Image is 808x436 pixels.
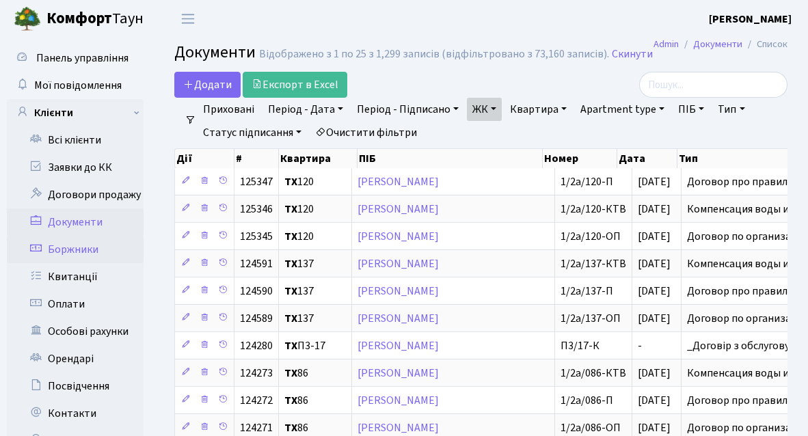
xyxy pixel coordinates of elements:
span: 124280 [240,338,273,353]
span: [DATE] [638,420,671,435]
b: ТХ [284,284,297,299]
span: [DATE] [638,174,671,189]
span: 125347 [240,174,273,189]
a: [PERSON_NAME] [358,366,439,381]
span: 137 [284,286,346,297]
a: Квартира [504,98,572,121]
span: 124272 [240,393,273,408]
span: 124271 [240,420,273,435]
a: Період - Дата [262,98,349,121]
a: [PERSON_NAME] [709,11,792,27]
span: 125346 [240,202,273,217]
a: [PERSON_NAME] [358,256,439,271]
b: ТХ [284,202,297,217]
a: Клієнти [7,99,144,126]
a: Квитанції [7,263,144,290]
a: Admin [654,37,679,51]
span: 1/2а/086-ОП [561,420,621,435]
span: [DATE] [638,284,671,299]
img: logo.png [14,5,41,33]
b: ТХ [284,256,297,271]
span: 1/2а/137-П [561,284,613,299]
a: Договори продажу [7,181,144,208]
nav: breadcrumb [633,30,808,59]
span: [DATE] [638,229,671,244]
b: ТХ [284,311,297,326]
span: 1/2а/086-П [561,393,613,408]
a: Приховані [198,98,260,121]
a: Панель управління [7,44,144,72]
span: Мої повідомлення [34,78,122,93]
a: Орендарі [7,345,144,372]
a: Боржники [7,236,144,263]
b: ТХ [284,229,297,244]
a: Статус підписання [198,121,307,144]
b: Комфорт [46,8,112,29]
span: [DATE] [638,393,671,408]
span: 1/2а/137-ОП [561,311,621,326]
a: Контакти [7,400,144,427]
span: [DATE] [638,202,671,217]
span: 124591 [240,256,273,271]
span: 124273 [240,366,273,381]
span: 124589 [240,311,273,326]
a: [PERSON_NAME] [358,174,439,189]
span: - [638,338,642,353]
a: [PERSON_NAME] [358,338,439,353]
a: [PERSON_NAME] [358,229,439,244]
span: 1/2а/137-КТВ [561,256,626,271]
th: Дата [617,149,678,168]
b: ТХ [284,420,297,435]
b: ТХ [284,174,297,189]
span: 86 [284,422,346,433]
a: Період - Підписано [351,98,464,121]
a: Посвідчення [7,372,144,400]
span: Додати [183,77,232,92]
span: 86 [284,368,346,379]
a: [PERSON_NAME] [358,311,439,326]
a: Оплати [7,290,144,318]
a: Apartment type [575,98,670,121]
span: [DATE] [638,256,671,271]
span: 1/2а/120-П [561,174,613,189]
span: П3/17-К [561,338,600,353]
span: 1/2а/120-ОП [561,229,621,244]
span: [DATE] [638,311,671,326]
span: 124590 [240,284,273,299]
span: [DATE] [638,366,671,381]
b: ТХ [284,393,297,408]
th: Дії [175,149,234,168]
th: # [234,149,279,168]
a: Скинути [612,48,653,61]
span: Панель управління [36,51,129,66]
span: 120 [284,204,346,215]
span: 137 [284,258,346,269]
div: Відображено з 1 по 25 з 1,299 записів (відфільтровано з 73,160 записів). [259,48,609,61]
a: [PERSON_NAME] [358,202,439,217]
a: Очистити фільтри [310,121,422,144]
a: ПІБ [673,98,710,121]
a: [PERSON_NAME] [358,284,439,299]
a: Документи [7,208,144,236]
span: Документи [174,40,256,64]
a: [PERSON_NAME] [358,393,439,408]
button: Переключити навігацію [171,8,205,30]
span: 120 [284,176,346,187]
span: П3-17 [284,340,346,351]
span: 125345 [240,229,273,244]
a: Додати [174,72,241,98]
span: 1/2а/120-КТВ [561,202,626,217]
a: Експорт в Excel [243,72,347,98]
a: Тип [712,98,750,121]
span: Таун [46,8,144,31]
a: Мої повідомлення [7,72,144,99]
th: Квартира [279,149,358,168]
input: Пошук... [639,72,787,98]
b: [PERSON_NAME] [709,12,792,27]
a: [PERSON_NAME] [358,420,439,435]
a: ЖК [467,98,502,121]
a: Документи [693,37,742,51]
span: 120 [284,231,346,242]
b: ТХ [284,366,297,381]
th: Номер [543,149,617,168]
